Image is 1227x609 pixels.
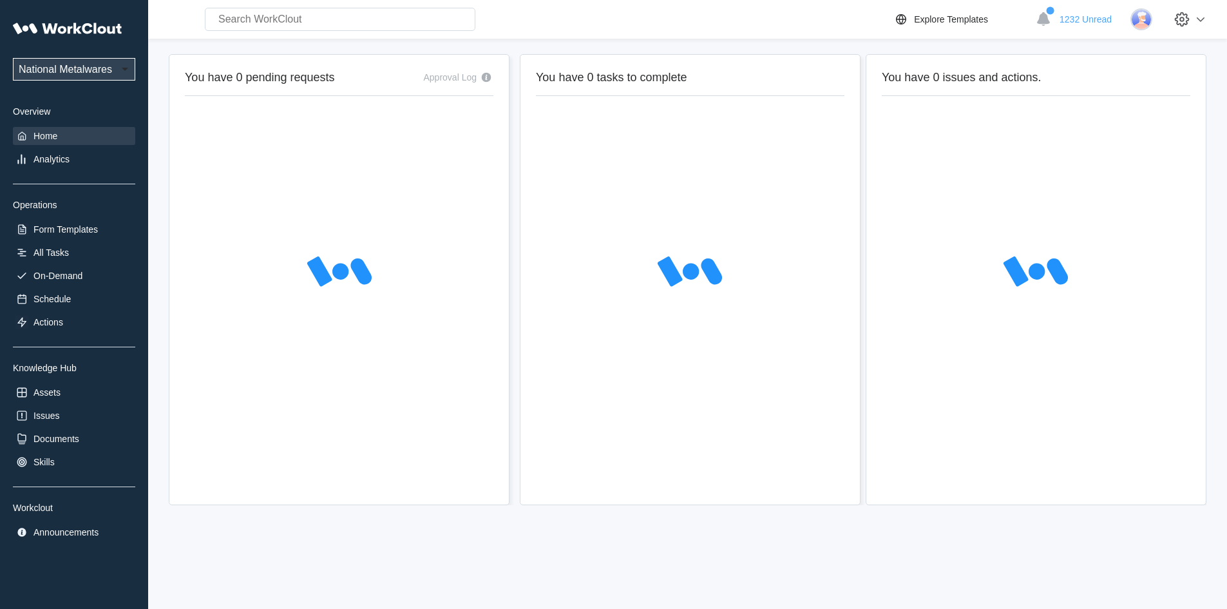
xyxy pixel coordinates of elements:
div: Home [33,131,57,141]
h2: You have 0 tasks to complete [536,70,844,85]
div: Issues [33,411,59,421]
div: On-Demand [33,271,82,281]
a: Schedule [13,290,135,308]
a: Actions [13,313,135,331]
a: Explore Templates [893,12,1029,27]
h2: You have 0 pending requests [185,70,335,85]
span: 1232 Unread [1060,14,1112,24]
a: All Tasks [13,244,135,262]
div: Workclout [13,503,135,513]
a: Analytics [13,150,135,168]
div: Knowledge Hub [13,363,135,373]
a: On-Demand [13,267,135,285]
img: user-3.png [1130,8,1152,30]
div: Explore Templates [914,14,988,24]
div: Schedule [33,294,71,304]
div: Announcements [33,527,99,537]
h2: You have 0 issues and actions. [882,70,1190,85]
div: Overview [13,106,135,117]
input: Search WorkClout [205,8,475,31]
a: Issues [13,407,135,425]
div: Actions [33,317,63,327]
a: Form Templates [13,220,135,238]
div: Approval Log [423,72,477,82]
a: Documents [13,430,135,448]
div: Skills [33,457,55,467]
a: Assets [13,383,135,401]
a: Home [13,127,135,145]
div: All Tasks [33,247,69,258]
div: Analytics [33,154,70,164]
div: Operations [13,200,135,210]
a: Announcements [13,523,135,541]
div: Form Templates [33,224,98,235]
div: Documents [33,434,79,444]
a: Skills [13,453,135,471]
div: Assets [33,387,61,398]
